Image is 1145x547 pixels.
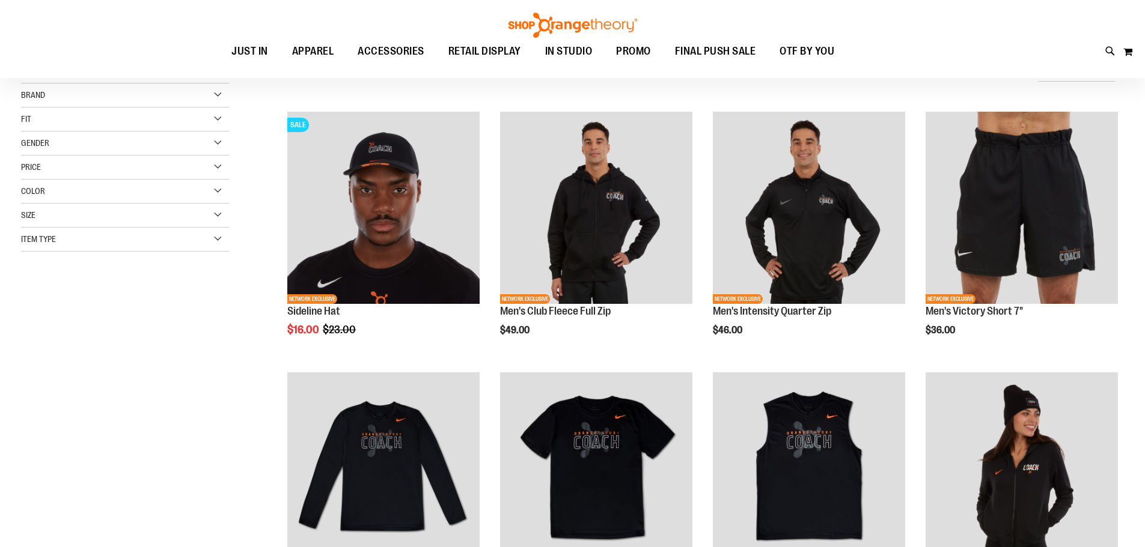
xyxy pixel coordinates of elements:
span: NETWORK EXCLUSIVE [287,294,337,304]
div: product [494,106,698,366]
a: Men's Club Fleece Full Zip [500,305,611,317]
span: IN STUDIO [545,38,593,65]
span: NETWORK EXCLUSIVE [500,294,550,304]
span: NETWORK EXCLUSIVE [713,294,763,304]
span: JUST IN [231,38,268,65]
a: OTF BY YOU [768,38,846,65]
div: product [707,106,911,366]
span: $46.00 [713,325,744,336]
span: $23.00 [323,324,358,336]
span: Fit [21,114,31,124]
a: JUST IN [219,38,280,65]
span: Brand [21,90,45,100]
img: Shop Orangetheory [507,13,639,38]
span: SALE [287,118,309,132]
img: OTF Mens Coach FA23 Victory Short - Black primary image [926,112,1118,304]
img: OTF Mens Coach FA23 Intensity Quarter Zip - Black primary image [713,112,905,304]
a: OTF Mens Coach FA23 Victory Short - Black primary imageNETWORK EXCLUSIVE [926,112,1118,306]
a: OTF Mens Coach FA23 Club Fleece Full Zip - Black primary imageNETWORK EXCLUSIVE [500,112,692,306]
a: APPAREL [280,38,346,65]
span: Size [21,210,35,220]
a: PROMO [604,38,663,65]
span: ACCESSORIES [358,38,424,65]
span: $16.00 [287,324,321,336]
a: Sideline Hat [287,305,340,317]
a: Sideline Hat primary imageSALENETWORK EXCLUSIVE [287,112,480,306]
span: $36.00 [926,325,957,336]
div: product [920,106,1124,366]
span: $49.00 [500,325,531,336]
span: NETWORK EXCLUSIVE [926,294,976,304]
div: product [281,106,486,366]
span: FINAL PUSH SALE [675,38,756,65]
a: OTF Mens Coach FA23 Intensity Quarter Zip - Black primary imageNETWORK EXCLUSIVE [713,112,905,306]
img: Sideline Hat primary image [287,112,480,304]
a: Men's Intensity Quarter Zip [713,305,831,317]
span: Gender [21,138,49,148]
a: IN STUDIO [533,38,605,65]
span: Color [21,186,45,196]
span: Item Type [21,234,56,244]
a: ACCESSORIES [346,38,436,65]
span: Price [21,162,41,172]
span: PROMO [616,38,651,65]
a: RETAIL DISPLAY [436,38,533,65]
a: Men's Victory Short 7" [926,305,1023,317]
span: RETAIL DISPLAY [448,38,521,65]
img: OTF Mens Coach FA23 Club Fleece Full Zip - Black primary image [500,112,692,304]
a: FINAL PUSH SALE [663,38,768,65]
span: APPAREL [292,38,334,65]
span: OTF BY YOU [780,38,834,65]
